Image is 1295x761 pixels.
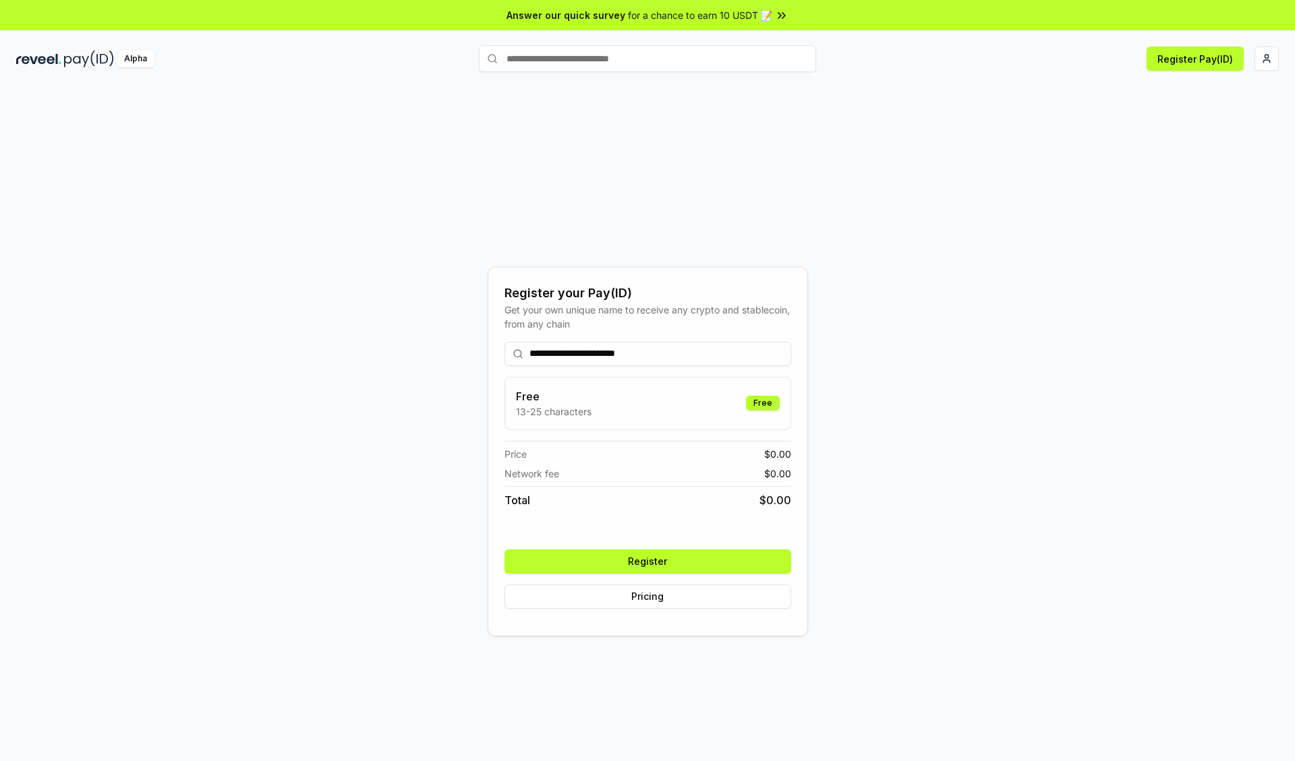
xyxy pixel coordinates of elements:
[505,492,530,508] span: Total
[764,447,791,461] span: $ 0.00
[1147,47,1244,71] button: Register Pay(ID)
[628,8,772,22] span: for a chance to earn 10 USDT 📝
[505,303,791,331] div: Get your own unique name to receive any crypto and stablecoin, from any chain
[759,492,791,508] span: $ 0.00
[507,8,625,22] span: Answer our quick survey
[505,466,559,481] span: Network fee
[764,466,791,481] span: $ 0.00
[516,404,592,419] p: 13-25 characters
[505,549,791,574] button: Register
[505,447,527,461] span: Price
[516,388,592,404] h3: Free
[64,51,114,67] img: pay_id
[505,584,791,609] button: Pricing
[505,284,791,303] div: Register your Pay(ID)
[16,51,61,67] img: reveel_dark
[746,396,780,410] div: Free
[117,51,154,67] div: Alpha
